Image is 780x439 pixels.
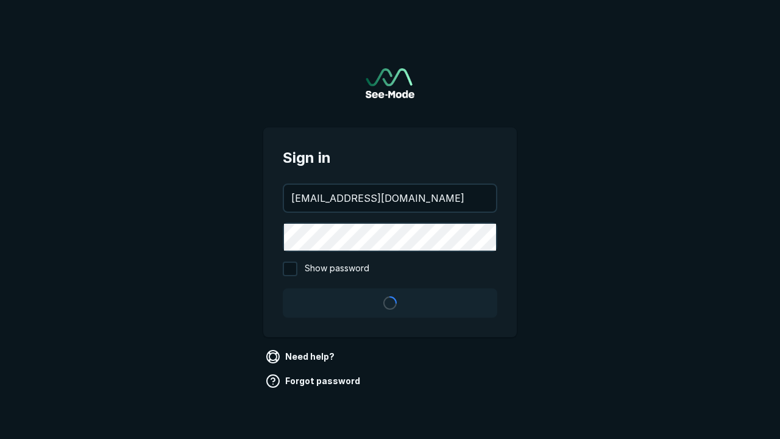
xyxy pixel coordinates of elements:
span: Sign in [283,147,497,169]
img: See-Mode Logo [366,68,414,98]
a: Forgot password [263,371,365,391]
input: your@email.com [284,185,496,212]
span: Show password [305,262,369,276]
a: Go to sign in [366,68,414,98]
a: Need help? [263,347,339,366]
